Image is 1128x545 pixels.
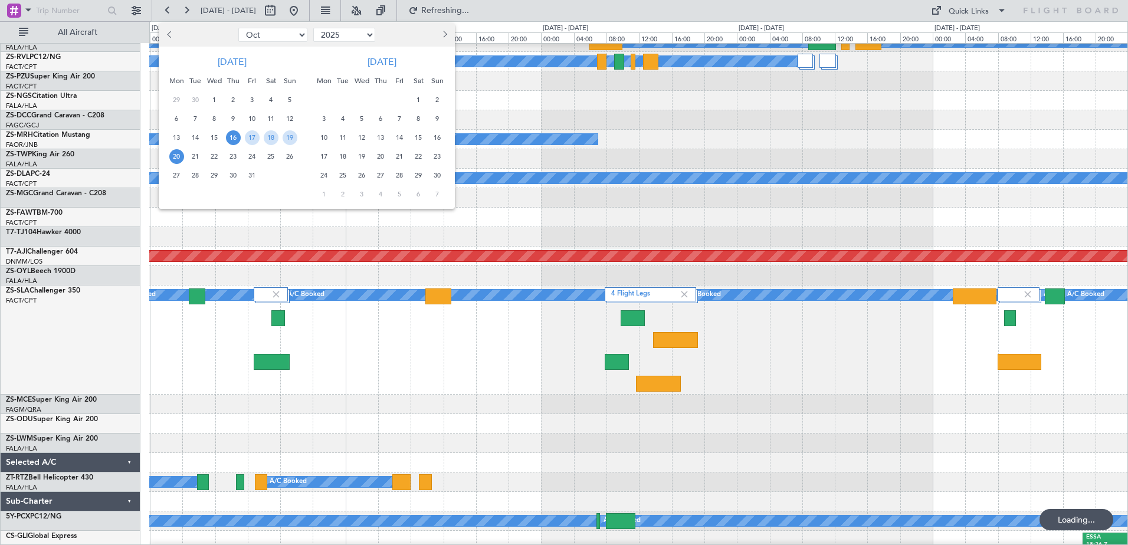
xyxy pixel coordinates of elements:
span: 5 [392,187,407,202]
button: Previous month [163,25,176,44]
div: 24-10-2025 [242,147,261,166]
div: 13-11-2025 [371,128,390,147]
div: 4-11-2025 [333,109,352,128]
span: 16 [430,130,445,145]
div: Wed [352,71,371,90]
div: Sun [280,71,299,90]
div: 4-12-2025 [371,185,390,203]
div: 27-11-2025 [371,166,390,185]
div: 5-12-2025 [390,185,409,203]
div: 29-9-2025 [167,90,186,109]
div: 15-10-2025 [205,128,224,147]
span: 8 [411,111,426,126]
div: 5-10-2025 [280,90,299,109]
span: 9 [430,111,445,126]
div: 21-10-2025 [186,147,205,166]
div: 3-10-2025 [242,90,261,109]
div: 2-10-2025 [224,90,242,109]
div: 4-10-2025 [261,90,280,109]
div: 26-10-2025 [280,147,299,166]
div: 24-11-2025 [314,166,333,185]
div: 22-11-2025 [409,147,428,166]
div: 7-12-2025 [428,185,447,203]
div: 6-10-2025 [167,109,186,128]
div: 5-11-2025 [352,109,371,128]
span: 30 [188,93,203,107]
span: 4 [373,187,388,202]
div: 12-11-2025 [352,128,371,147]
span: 17 [245,130,260,145]
span: 27 [169,168,184,183]
span: 30 [226,168,241,183]
span: 2 [430,93,445,107]
div: Sat [261,71,280,90]
div: Mon [314,71,333,90]
span: 18 [264,130,278,145]
span: 27 [373,168,388,183]
div: 8-10-2025 [205,109,224,128]
span: 26 [355,168,369,183]
div: Fri [242,71,261,90]
span: 3 [355,187,369,202]
div: 20-11-2025 [371,147,390,166]
span: 24 [317,168,332,183]
div: 2-11-2025 [428,90,447,109]
span: 15 [411,130,426,145]
div: 23-11-2025 [428,147,447,166]
span: 11 [336,130,350,145]
div: 28-10-2025 [186,166,205,185]
span: 25 [264,149,278,164]
div: Tue [333,71,352,90]
span: 14 [188,130,203,145]
span: 25 [336,168,350,183]
div: 31-10-2025 [242,166,261,185]
div: Wed [205,71,224,90]
div: 14-11-2025 [390,128,409,147]
div: 10-11-2025 [314,128,333,147]
div: 1-11-2025 [409,90,428,109]
span: 6 [411,187,426,202]
span: 15 [207,130,222,145]
span: 17 [317,149,332,164]
div: 29-11-2025 [409,166,428,185]
div: 6-12-2025 [409,185,428,203]
div: 9-10-2025 [224,109,242,128]
div: 25-10-2025 [261,147,280,166]
span: 13 [373,130,388,145]
span: 6 [169,111,184,126]
div: Mon [167,71,186,90]
span: 4 [264,93,278,107]
span: 2 [226,93,241,107]
div: 3-11-2025 [314,109,333,128]
span: 4 [336,111,350,126]
div: 21-11-2025 [390,147,409,166]
span: 29 [169,93,184,107]
span: 7 [392,111,407,126]
button: Next month [438,25,451,44]
span: 23 [226,149,241,164]
div: 20-10-2025 [167,147,186,166]
span: 7 [430,187,445,202]
div: 15-11-2025 [409,128,428,147]
span: 13 [169,130,184,145]
div: 18-10-2025 [261,128,280,147]
span: 23 [430,149,445,164]
div: 30-10-2025 [224,166,242,185]
div: 11-10-2025 [261,109,280,128]
div: 16-11-2025 [428,128,447,147]
span: 14 [392,130,407,145]
span: 11 [264,111,278,126]
div: Thu [224,71,242,90]
div: 30-9-2025 [186,90,205,109]
span: 12 [283,111,297,126]
span: 31 [245,168,260,183]
div: 12-10-2025 [280,109,299,128]
div: 9-11-2025 [428,109,447,128]
span: 30 [430,168,445,183]
span: 10 [317,130,332,145]
div: 30-11-2025 [428,166,447,185]
span: 22 [207,149,222,164]
span: 3 [317,111,332,126]
div: 13-10-2025 [167,128,186,147]
div: Sat [409,71,428,90]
